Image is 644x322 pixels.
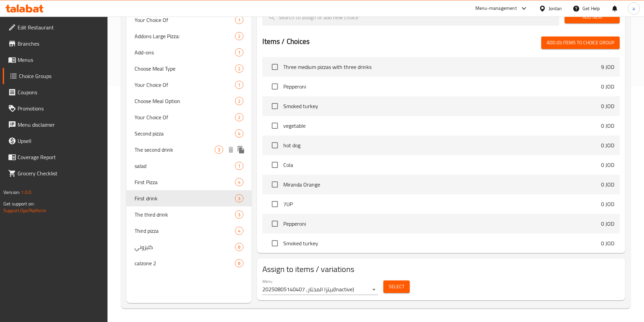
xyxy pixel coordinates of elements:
span: 7UP [283,200,601,208]
span: 8 [235,244,243,250]
button: Add (0) items to choice group [541,36,620,49]
a: Coverage Report [3,149,108,165]
span: Smoked turkey [283,239,601,247]
button: delete [226,145,236,155]
div: Choices [235,259,243,267]
span: Your Choice Of [135,16,235,24]
span: First Pizza [135,178,235,186]
span: 4 [235,179,243,185]
span: Miranda Orange [283,180,601,189]
div: Second pizza4 [126,125,252,142]
div: Choices [235,243,243,251]
div: Your Choice Of1 [126,12,252,28]
div: Choose Meal Option2 [126,93,252,109]
h2: Items / Choices [262,36,310,47]
span: Select choice [268,177,282,192]
span: Grocery Checklist [18,169,102,177]
div: Choices [235,81,243,89]
span: 4 [235,228,243,234]
div: كليزوني8 [126,239,252,255]
span: Pepperoni [283,82,601,91]
input: search [262,8,559,26]
div: Your Choice Of1 [126,77,252,93]
p: 0 JOD [601,141,614,149]
div: Menu-management [475,4,517,13]
span: Get support on: [3,199,34,208]
a: Promotions [3,100,108,117]
div: Addons Large Pizza:2 [126,28,252,44]
span: Select choice [268,236,282,250]
p: 0 JOD [601,122,614,130]
div: Choices [235,32,243,40]
span: 3 [235,195,243,202]
p: 9 JOD [601,63,614,71]
span: Promotions [18,104,102,113]
button: Add New [565,11,620,23]
a: Menu disclaimer [3,117,108,133]
p: 0 JOD [601,82,614,91]
span: Version: [3,188,20,197]
span: 2 [235,114,243,121]
div: Choices [235,210,243,219]
a: Choice Groups [3,68,108,84]
span: vegetable [283,122,601,130]
span: hot dog [283,141,601,149]
span: Select choice [268,79,282,94]
span: 4 [235,130,243,137]
span: Choose Meal Option [135,97,235,105]
span: 3 [235,212,243,218]
div: salad1 [126,158,252,174]
a: Support.OpsPlatform [3,206,46,215]
p: 0 JOD [601,161,614,169]
div: calzone 28 [126,255,252,271]
div: Choices [215,146,223,154]
p: 0 JOD [601,200,614,208]
span: a [633,5,635,12]
a: Branches [3,35,108,52]
span: Add (0) items to choice group [547,39,614,47]
a: Upsell [3,133,108,149]
span: calzone 2 [135,259,235,267]
p: 0 JOD [601,102,614,110]
div: Choices [235,16,243,24]
span: 8 [235,260,243,267]
a: Menus [3,52,108,68]
span: Cola [283,161,601,169]
span: Select choice [268,99,282,113]
span: Add-ons [135,48,235,56]
span: 1 [235,49,243,56]
div: First drink3 [126,190,252,206]
span: 3 [215,147,223,153]
div: Choices [235,194,243,202]
span: 2 [235,98,243,104]
div: Your Choice Of2 [126,109,252,125]
span: Coupons [18,88,102,96]
span: Choice Groups [19,72,102,80]
span: The third drink [135,210,235,219]
h2: Assign to items / variations [262,264,620,275]
div: Third pizza4 [126,223,252,239]
span: Branches [18,40,102,48]
span: The second drink [135,146,215,154]
span: Edit Restaurant [18,23,102,31]
span: 1.0.0 [21,188,31,197]
p: 0 JOD [601,180,614,189]
span: Upsell [18,137,102,145]
span: Select choice [268,197,282,211]
span: Smoked turkey [283,102,601,110]
span: First drink [135,194,235,202]
span: Add New [570,13,614,21]
span: Select choice [268,138,282,152]
span: Select choice [268,217,282,231]
span: Coverage Report [18,153,102,161]
div: Choices [235,48,243,56]
span: 1 [235,163,243,169]
p: 0 JOD [601,239,614,247]
div: The third drink3 [126,206,252,223]
div: The second drink3deleteduplicate [126,142,252,158]
span: Menu disclaimer [18,121,102,129]
span: salad [135,162,235,170]
button: duplicate [236,145,246,155]
div: Jordan [549,5,562,12]
div: بيتزا المختار, 20250805140407(Inactive) [262,284,378,295]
